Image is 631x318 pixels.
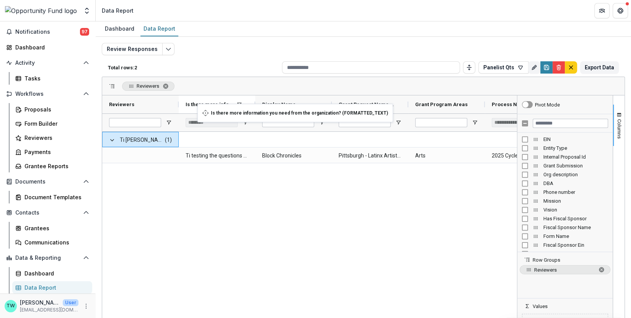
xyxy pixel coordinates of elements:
[102,43,163,55] button: Review Responses
[165,132,172,148] span: (1)
[517,161,613,170] div: Grant Submission Column
[543,154,608,160] span: Internal Proposal Id
[12,146,92,158] a: Payments
[102,21,137,36] a: Dashboard
[533,257,560,263] span: Row Groups
[540,61,553,74] button: Save
[415,148,478,164] span: Arts
[15,43,86,51] div: Dashboard
[63,299,78,306] p: User
[12,236,92,249] a: Communications
[517,152,613,161] div: Internal Proposal Id Column
[20,298,60,307] p: [PERSON_NAME]
[415,102,468,107] span: Grant Program Areas
[543,180,608,186] span: DBA
[15,210,80,216] span: Contacts
[3,41,92,54] a: Dashboard
[517,232,613,241] div: Form Name Column
[534,267,595,273] span: Reviewers
[24,148,86,156] div: Payments
[24,193,86,201] div: Document Templates
[12,160,92,172] a: Grantee Reports
[109,118,161,127] input: Reviewers Filter Input
[12,131,92,144] a: Reviewers
[613,3,628,18] button: Get Help
[5,6,77,15] img: Opportunity Fund logo
[533,119,608,128] input: Filter Columns Input
[517,170,613,179] div: Org description Column
[3,26,92,38] button: Notifications97
[3,57,92,69] button: Open Activity
[517,144,613,152] div: Entity Type Column
[102,23,137,34] div: Dashboard
[15,29,80,35] span: Notifications
[12,267,92,280] a: Dashboard
[339,102,395,107] span: Grant Request Name (GRANT_PROP_TITLE)
[517,179,613,188] div: DBA Column
[517,197,613,205] div: Mission Column
[120,132,164,148] span: Ti [PERSON_NAME] <[DOMAIN_NAME][EMAIL_ADDRESS][DOMAIN_NAME]> <[DOMAIN_NAME][EMAIL_ADDRESS][DOMAIN...
[166,120,172,126] button: Open Filter Menu
[616,119,622,139] span: Columns
[262,148,325,164] span: Block Chronicles
[517,205,613,214] div: Vision Column
[24,162,86,170] div: Grantee Reports
[24,134,86,142] div: Reviewers
[24,269,86,277] div: Dashboard
[24,74,86,82] div: Tasks
[122,82,174,91] span: Reviewers. Press ENTER to sort. Press DELETE to remove
[12,281,92,294] a: Data Report
[594,3,610,18] button: Partners
[262,102,296,107] span: Display Name
[242,120,248,126] button: Open Filter Menu
[186,102,234,107] span: Is there more information you need from the organization? (FORMATTED_TEXT)
[3,175,92,188] button: Open Documents
[478,61,528,74] button: Panelist Qts
[24,224,86,232] div: Grantees
[543,136,608,142] span: EIN
[543,225,608,230] span: Fiscal Sponsor Name
[533,303,548,309] span: Values
[543,145,608,151] span: Entity Type
[520,265,610,274] span: Reviewers. Press ENTER to sort. Press DELETE to remove
[517,249,613,258] div: Fiscal Sponsor Email Column
[543,163,608,169] span: Grant Submission
[12,72,92,85] a: Tasks
[492,102,540,107] span: Process Name (TEXT)
[102,7,134,15] div: Data Report
[319,120,325,126] button: Open Filter Menu
[553,61,565,74] button: Delete
[543,172,608,177] span: Org description
[543,207,608,213] span: Vision
[517,263,613,298] div: Row Groups
[492,148,554,164] span: 2025 Cycle 2 Online
[140,23,178,34] div: Data Report
[472,120,478,126] button: Open Filter Menu
[535,102,560,108] div: Pivot Mode
[12,222,92,234] a: Grantees
[82,3,92,18] button: Open entity switcher
[12,117,92,130] a: Form Builder
[24,284,86,292] div: Data Report
[517,188,613,197] div: Phone number Column
[262,118,314,127] input: Display Name Filter Input
[122,82,174,91] div: Row Groups
[211,104,388,122] div: Is there more information you need from the organization? (FORMATTED_TEXT)
[543,233,608,239] span: Form Name
[415,118,467,127] input: Grant Program Areas Filter Input
[339,148,401,164] span: Pittsburgh - Latinx Artist Residency
[186,118,238,127] input: Is there more information you need from the organization? (FORMATTED_TEXT) Filter Input
[12,103,92,116] a: Proposals
[339,118,391,127] input: Grant Request Name (GRANT_PROP_TITLE) Filter Input
[3,207,92,219] button: Open Contacts
[543,216,608,221] span: Has Fiscal Sponsor
[517,135,613,144] div: EIN Column
[517,214,613,223] div: Has Fiscal Sponsor Column
[162,43,174,55] button: Edit selected report
[82,302,91,311] button: More
[140,21,178,36] a: Data Report
[137,83,159,89] span: Reviewers
[15,255,80,261] span: Data & Reporting
[3,252,92,264] button: Open Data & Reporting
[543,198,608,204] span: Mission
